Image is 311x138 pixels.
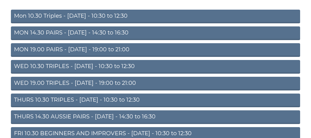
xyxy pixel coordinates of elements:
[11,77,300,90] a: WED 19.00 TRIPLES - [DATE] - 19:00 to 21:00
[11,43,300,57] a: MON 19.00 PAIRS - [DATE] - 19:00 to 21:00
[11,94,300,107] a: THURS 10.30 TRIPLES - [DATE] - 10:30 to 12:30
[11,110,300,124] a: THURS 14.30 AUSSIE PAIRS - [DATE] - 14:30 to 16:30
[11,26,300,40] a: MON 14.30 PAIRS - [DATE] - 14:30 to 16:30
[11,60,300,74] a: WED 10.30 TRIPLES - [DATE] - 10:30 to 12:30
[11,10,300,23] a: Mon 10.30 Triples - [DATE] - 10:30 to 12:30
